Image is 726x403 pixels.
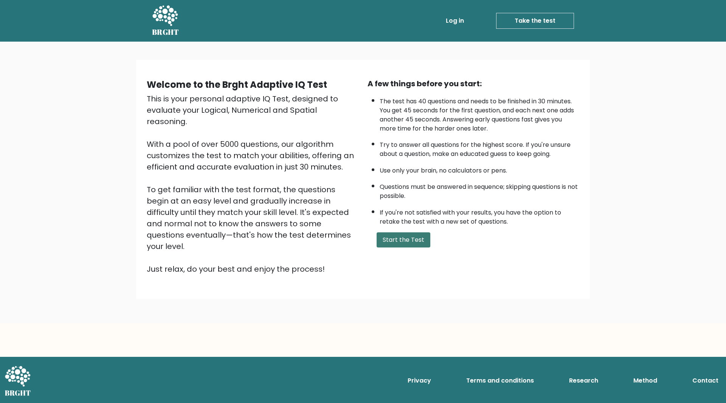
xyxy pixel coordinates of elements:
[380,93,579,133] li: The test has 40 questions and needs to be finished in 30 minutes. You get 45 seconds for the firs...
[566,373,601,388] a: Research
[147,78,327,91] b: Welcome to the Brght Adaptive IQ Test
[368,78,579,89] div: A few things before you start:
[147,93,358,275] div: This is your personal adaptive IQ Test, designed to evaluate your Logical, Numerical and Spatial ...
[463,373,537,388] a: Terms and conditions
[380,137,579,159] li: Try to answer all questions for the highest score. If you're unsure about a question, make an edu...
[689,373,721,388] a: Contact
[152,28,179,37] h5: BRGHT
[496,13,574,29] a: Take the test
[443,13,467,28] a: Log in
[405,373,434,388] a: Privacy
[380,179,579,201] li: Questions must be answered in sequence; skipping questions is not possible.
[152,3,179,39] a: BRGHT
[380,162,579,175] li: Use only your brain, no calculators or pens.
[380,204,579,226] li: If you're not satisfied with your results, you have the option to retake the test with a new set ...
[630,373,660,388] a: Method
[377,232,430,247] button: Start the Test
